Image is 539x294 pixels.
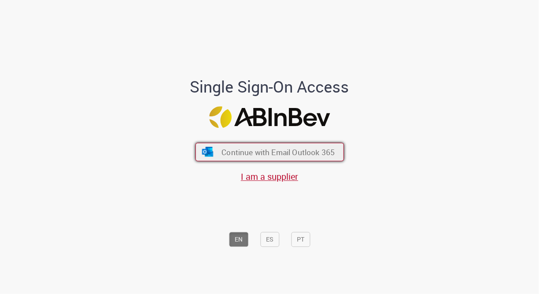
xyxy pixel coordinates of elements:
[147,78,392,96] h1: Single Sign-On Access
[260,232,279,247] button: ES
[241,171,298,182] a: I am a supplier
[209,106,330,128] img: Logo ABInBev
[291,232,310,247] button: PT
[195,143,344,161] button: ícone Azure/Microsoft 360 Continue with Email Outlook 365
[221,147,335,157] span: Continue with Email Outlook 365
[229,232,248,247] button: EN
[201,147,214,157] img: ícone Azure/Microsoft 360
